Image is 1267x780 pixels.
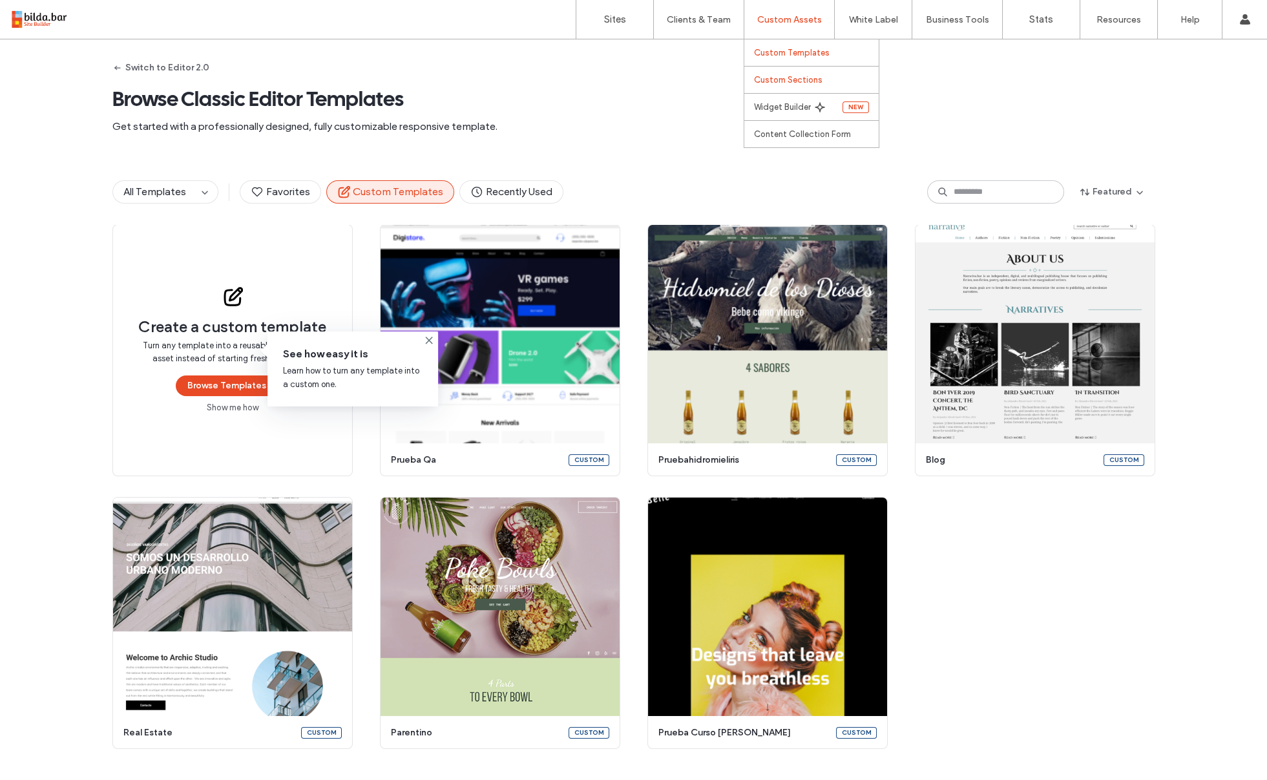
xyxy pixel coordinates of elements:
label: Resources [1096,14,1141,25]
button: Favorites [240,180,321,204]
span: real estate [123,726,293,739]
span: Recently Used [470,185,552,199]
span: prueba qa [391,454,561,467]
label: Custom Sections [754,75,822,85]
label: Custom Templates [754,48,830,58]
label: Widget Builder [754,102,811,112]
div: Custom [836,454,877,466]
label: Clients & Team [667,14,731,25]
span: Get started with a professionally designed, fully customizable responsive template. [112,120,1155,134]
a: Content Collection Form [754,121,879,147]
label: Sites [604,14,626,25]
label: Content Collection Form [754,129,851,139]
button: Featured [1069,182,1155,202]
label: Business Tools [926,14,989,25]
div: Custom [836,727,877,739]
span: blog [926,454,1096,467]
span: prueba curso [PERSON_NAME] [658,726,828,739]
label: White Label [849,14,898,25]
button: All Templates [113,181,197,203]
div: Custom [569,727,609,739]
span: Favorites [251,185,310,199]
span: Ayuda [28,9,64,21]
a: Widget Builder [754,94,843,120]
div: Custom [1104,454,1144,466]
div: Custom [569,454,609,466]
span: See how easy it is [283,347,423,361]
button: Custom Templates [326,180,454,204]
span: Custom Templates [337,185,443,199]
span: Learn how to turn any template into a custom one. [283,366,419,389]
span: Create a custom template [138,317,326,337]
button: Browse Templates [176,375,289,396]
span: All Templates [123,185,186,198]
a: Custom Templates [754,39,879,66]
a: Show me how [207,401,258,414]
div: New [843,101,869,113]
span: pruebahidromieliris [658,454,828,467]
label: Help [1180,14,1200,25]
button: Switch to Editor 2.0 [112,58,209,78]
span: Turn any template into a reusable, customized asset instead of starting fresh every time. [139,339,326,365]
label: Custom Assets [757,14,822,25]
div: Custom [301,727,342,739]
label: Stats [1029,14,1053,25]
a: Custom Sections [754,67,879,93]
button: Recently Used [459,180,563,204]
span: parentino [391,726,561,739]
span: Browse Classic Editor Templates [112,86,1155,112]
